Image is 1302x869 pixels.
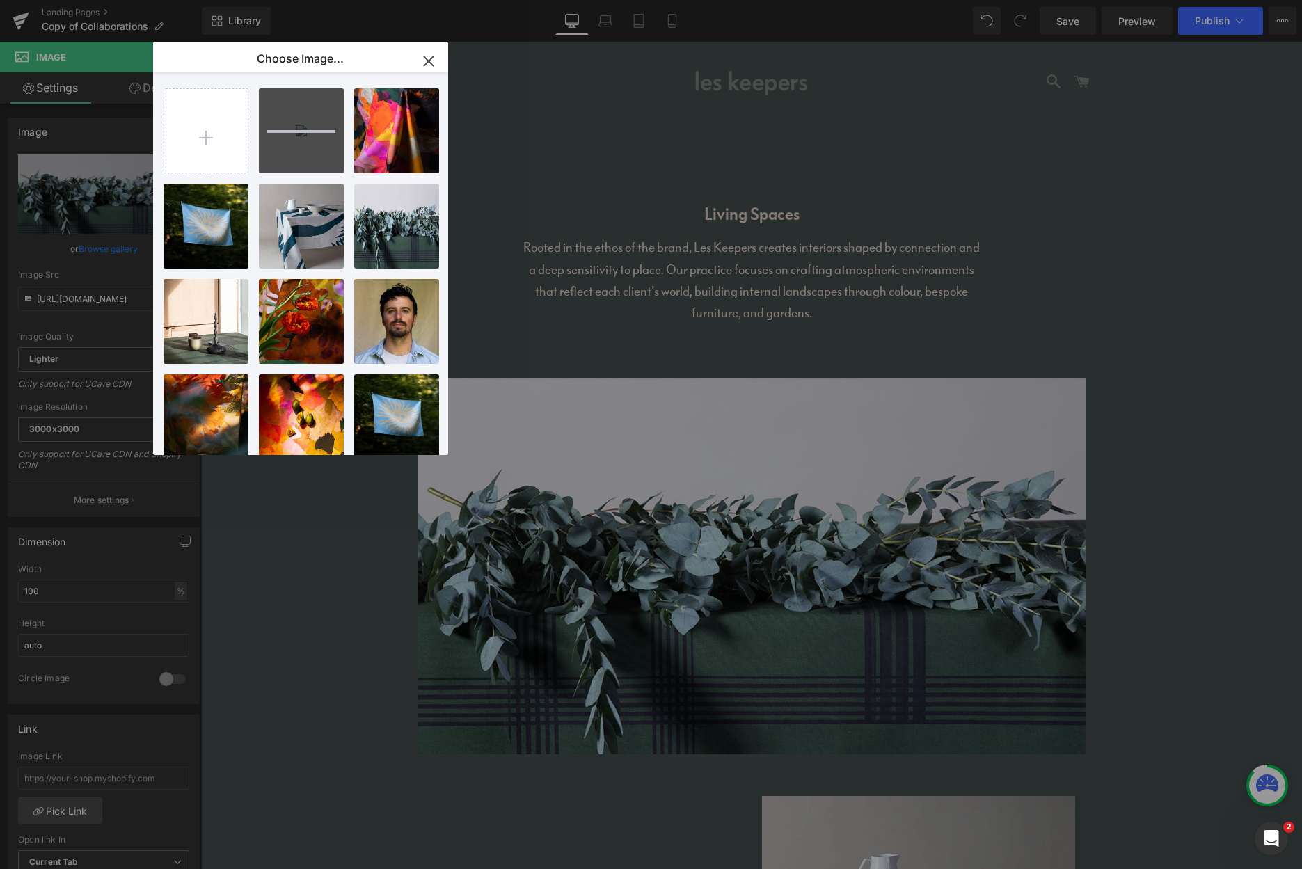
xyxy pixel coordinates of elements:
h1: Living Spaces [216,159,884,184]
iframe: Intercom live chat [1255,822,1288,855]
p: Rooted in the ethos of the brand, Les Keepers creates interiors shaped by connection and a deep s... [321,195,780,282]
span: 2 [1283,822,1294,833]
img: Les Keepers [491,10,610,72]
p: Choose Image... [257,51,344,65]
